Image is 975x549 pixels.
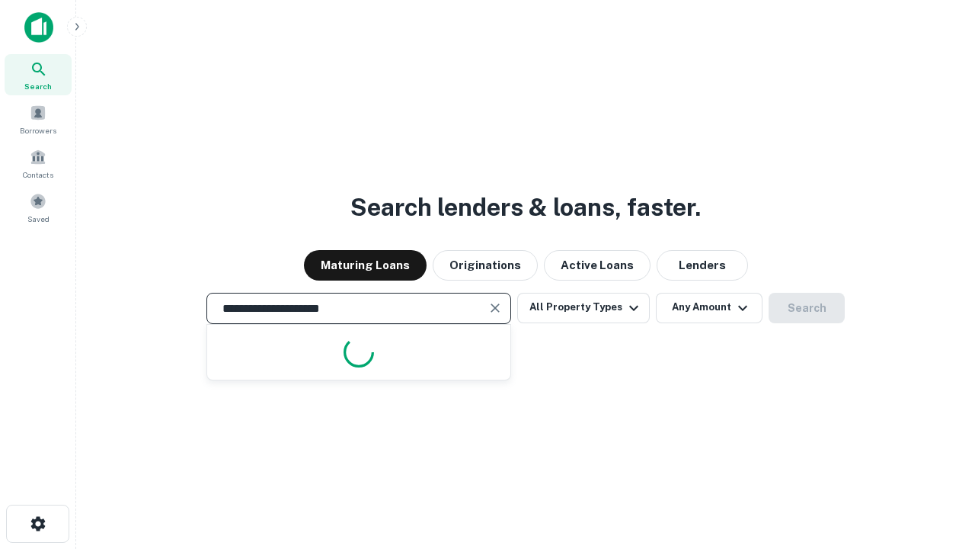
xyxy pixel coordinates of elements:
[23,169,53,181] span: Contacts
[517,293,650,323] button: All Property Types
[657,250,748,281] button: Lenders
[27,213,50,225] span: Saved
[24,80,52,92] span: Search
[484,297,506,319] button: Clear
[20,124,56,136] span: Borrowers
[899,427,975,500] iframe: Chat Widget
[350,189,701,226] h3: Search lenders & loans, faster.
[433,250,538,281] button: Originations
[5,187,72,228] a: Saved
[5,143,72,184] a: Contacts
[304,250,427,281] button: Maturing Loans
[5,98,72,140] a: Borrowers
[24,12,53,43] img: capitalize-icon.png
[5,54,72,95] a: Search
[544,250,651,281] button: Active Loans
[656,293,762,323] button: Any Amount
